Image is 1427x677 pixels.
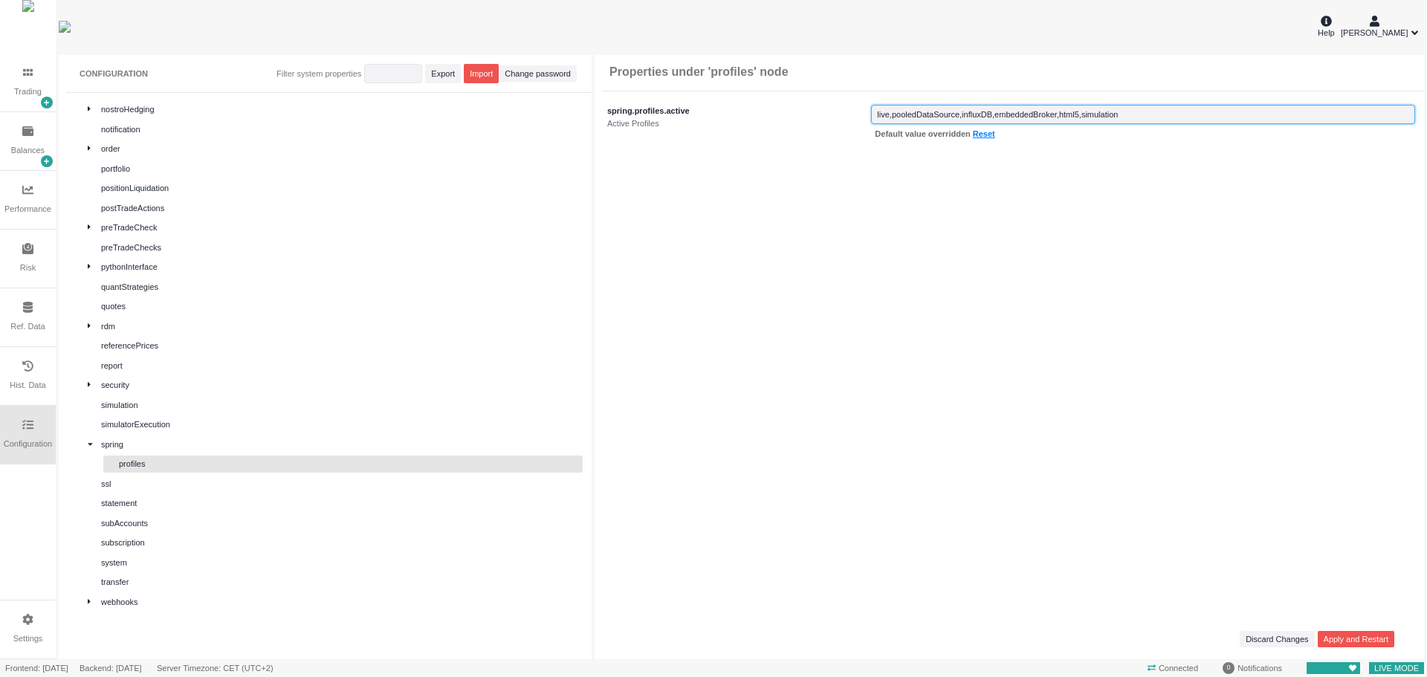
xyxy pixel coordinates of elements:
[101,379,580,392] div: security
[80,68,148,80] div: CONFIGURATION
[101,478,580,490] div: ssl
[470,68,493,80] span: Import
[101,557,580,569] div: system
[1246,633,1308,646] span: Discard Changes
[101,143,580,155] div: order
[119,458,580,470] div: profiles
[101,596,580,609] div: webhooks
[11,144,45,157] div: Balances
[101,221,580,234] div: preTradeCheck
[101,360,580,372] div: report
[1142,661,1203,676] span: Connected
[101,399,580,412] div: simulation
[1341,27,1408,39] span: [PERSON_NAME]
[101,517,580,530] div: subAccounts
[101,281,580,294] div: quantStrategies
[101,497,580,510] div: statement
[10,320,45,333] div: Ref. Data
[1324,633,1388,646] span: Apply and Restart
[871,105,1415,124] input: Value
[607,105,867,117] div: spring.profiles.active
[101,261,580,273] div: pythonInterface
[4,203,51,216] div: Performance
[101,576,580,589] div: transfer
[4,438,52,450] div: Configuration
[1227,663,1231,673] span: 0
[1215,661,1290,676] div: Notifications
[101,182,580,195] div: positionLiquidation
[101,418,580,431] div: simulatorExecution
[1369,661,1424,676] span: LIVE MODE
[101,537,580,549] div: subscription
[13,632,43,645] div: Settings
[101,340,580,352] div: referencePrices
[101,320,580,333] div: rdm
[609,65,789,79] h3: Properties under 'profiles' node
[607,117,867,130] div: Active Profiles
[101,202,580,215] div: postTradeActions
[101,123,580,136] div: notification
[505,68,571,80] span: Change password
[101,300,580,313] div: quotes
[101,103,580,116] div: nostroHedging
[875,129,994,138] span: Default value overridden
[101,242,580,254] div: preTradeChecks
[20,262,36,274] div: Risk
[14,85,42,98] div: Trading
[973,129,995,138] a: Reset
[59,21,71,33] img: wyden_logotype_blue.svg
[10,379,45,392] div: Hist. Data
[101,438,580,451] div: spring
[276,68,361,80] div: Filter system properties
[101,163,580,175] div: portfolio
[1318,13,1335,39] div: Help
[431,68,455,80] span: Export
